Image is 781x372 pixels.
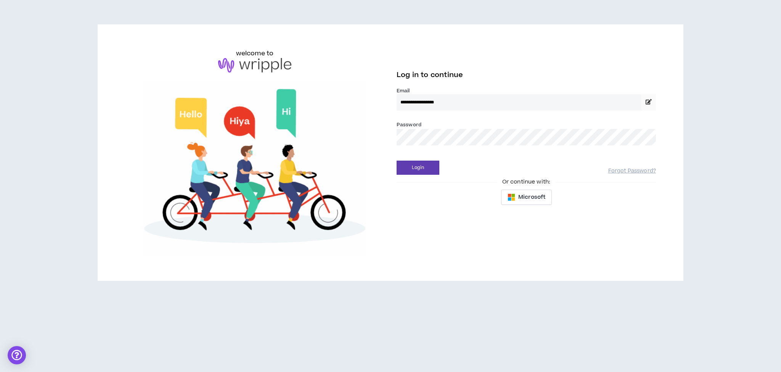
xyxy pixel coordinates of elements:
[397,87,656,94] label: Email
[608,167,656,175] a: Forgot Password?
[218,58,291,72] img: logo-brand.png
[397,121,421,128] label: Password
[397,161,439,175] button: Login
[518,193,545,201] span: Microsoft
[397,70,463,80] span: Log in to continue
[125,80,384,256] img: Welcome to Wripple
[236,49,274,58] h6: welcome to
[497,178,556,186] span: Or continue with:
[8,346,26,364] div: Open Intercom Messenger
[501,190,552,205] button: Microsoft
